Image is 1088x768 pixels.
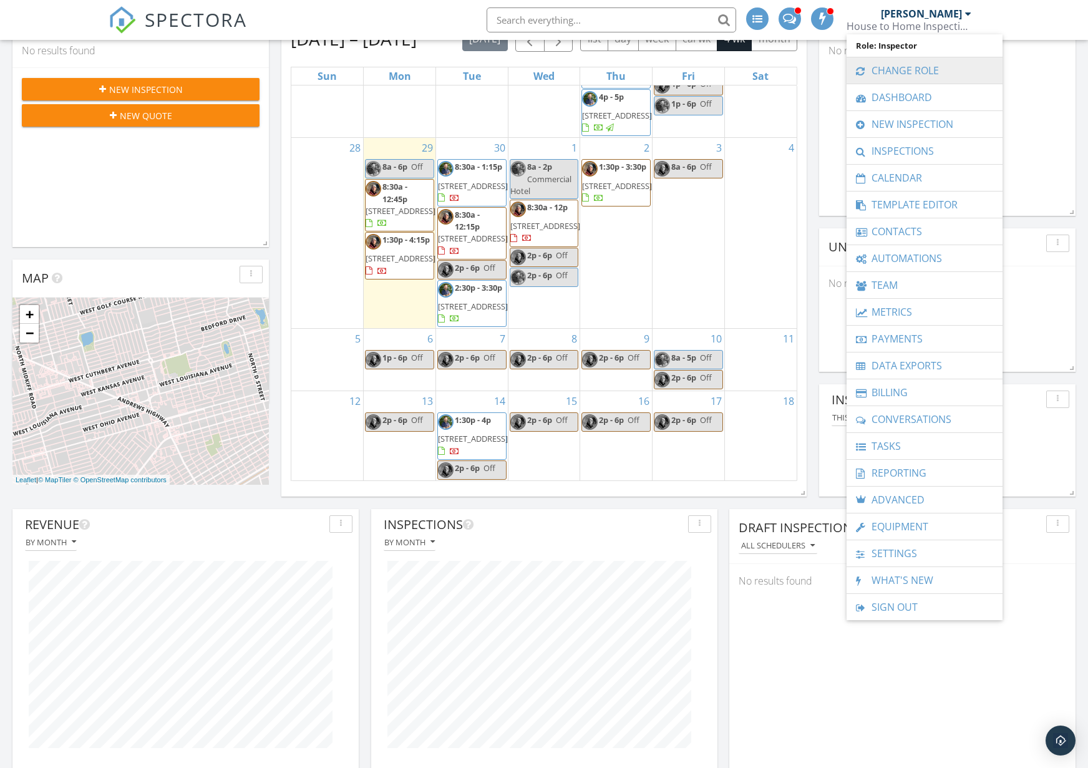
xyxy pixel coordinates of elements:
a: Go to October 10, 2025 [708,329,724,349]
span: [STREET_ADDRESS] [366,253,435,264]
a: 1:30p - 4p [STREET_ADDRESS] [438,414,508,456]
span: Off [483,262,495,273]
span: 8:30a - 12:15p [455,209,480,232]
span: 1:30p - 3:30p [599,161,646,172]
a: Go to October 12, 2025 [347,391,363,411]
img: img_5043g.jpg [510,352,526,367]
a: Zoom in [20,305,39,324]
a: 1:30p - 4:15p [STREET_ADDRESS] [366,234,435,276]
img: headshot20220519__allen_dicharry.jpg [510,270,526,285]
span: New Inspection [109,83,183,96]
span: Role: Inspector [853,34,996,57]
span: [STREET_ADDRESS] [582,110,652,121]
span: 8a - 6p [382,161,407,172]
img: img_5043g.jpg [510,414,526,430]
td: Go to October 14, 2025 [435,391,508,481]
div: Inspection Count [832,391,1041,409]
a: 8:30a - 12p [STREET_ADDRESS] [510,200,579,247]
a: Go to September 28, 2025 [347,138,363,158]
span: 8a - 2p [527,161,552,172]
div: This calendar month - [DATE] [832,413,963,422]
span: New Quote [120,109,172,122]
a: Go to September 29, 2025 [419,138,435,158]
span: 1p - 6p [671,78,696,89]
a: Thursday [604,67,628,85]
td: Go to October 10, 2025 [653,329,725,391]
img: img_5043g.jpg [654,161,670,177]
span: Off [700,414,712,425]
img: headshot20220519__allen_dicharry.jpg [582,91,598,107]
a: 8:30a - 12:15p [STREET_ADDRESS] [437,207,507,260]
span: Off [700,352,712,363]
div: By month [26,538,76,547]
a: Tasks [853,433,996,459]
img: img_5043g.jpg [366,414,381,430]
span: Off [700,78,712,89]
span: [STREET_ADDRESS] [510,220,580,231]
td: Go to October 18, 2025 [724,391,797,481]
a: 4p - 5p [STREET_ADDRESS] [581,89,651,137]
a: Go to October 8, 2025 [569,329,580,349]
td: Go to October 4, 2025 [724,138,797,329]
span: [STREET_ADDRESS] [582,180,652,192]
div: Open Intercom Messenger [1046,726,1076,756]
span: 8:30a - 12p [527,202,568,213]
a: 2:30p - 3:30p [STREET_ADDRESS] [437,280,507,328]
div: No results found [12,34,269,67]
img: img_5043g.jpg [654,78,670,94]
img: headshot20220519__allen_dicharry.jpg [510,161,526,177]
span: [STREET_ADDRESS] [438,301,508,312]
a: Data Exports [853,352,996,379]
span: 8a - 6p [671,161,696,172]
button: This calendar month - [DATE] [832,409,964,426]
img: img_5043g.jpg [510,202,526,217]
a: Go to October 13, 2025 [419,391,435,411]
a: Dashboard [853,84,996,110]
a: Go to October 4, 2025 [786,138,797,158]
div: Inspections [384,515,683,534]
span: [STREET_ADDRESS] [438,180,508,192]
a: 1:30p - 4:15p [STREET_ADDRESS] [365,232,434,279]
span: Off [483,352,495,363]
a: Reporting [853,460,996,486]
span: 1:30p - 4p [455,414,491,425]
span: Unconfirmed [828,238,920,255]
a: Friday [679,67,697,85]
a: Go to October 9, 2025 [641,329,652,349]
a: Settings [853,540,996,566]
span: Off [483,462,495,474]
td: Go to October 3, 2025 [653,138,725,329]
img: headshot20220519__allen_dicharry.jpg [654,352,670,367]
span: 2p - 6p [527,270,552,281]
a: Change Role [853,57,996,84]
img: img_5043g.jpg [582,414,598,430]
a: 1:30p - 4p [STREET_ADDRESS] [437,412,507,460]
a: SPECTORA [109,17,247,43]
div: By month [384,538,435,547]
td: Go to October 8, 2025 [508,329,580,391]
span: 2p - 6p [599,352,624,363]
a: Go to October 18, 2025 [780,391,797,411]
span: Off [700,161,712,172]
span: Draft Inspections [739,519,859,536]
a: 8:30a - 12p [STREET_ADDRESS] [510,202,580,243]
span: Off [700,372,712,383]
td: Go to October 15, 2025 [508,391,580,481]
button: By month [384,534,435,551]
span: Commercial Hotel [510,173,571,197]
a: Go to October 15, 2025 [563,391,580,411]
span: 8:30a - 1:15p [455,161,502,172]
td: Go to October 9, 2025 [580,329,653,391]
a: Calendar [853,165,996,191]
img: img_5043g.jpg [366,181,381,197]
span: 2p - 6p [527,414,552,425]
img: The Best Home Inspection Software - Spectora [109,6,136,34]
img: img_5043g.jpg [366,352,381,367]
a: Zoom out [20,324,39,343]
button: New Inspection [22,78,260,100]
span: 2p - 6p [527,352,552,363]
button: New Quote [22,104,260,127]
span: Off [556,414,568,425]
span: 2p - 6p [671,414,696,425]
div: [PERSON_NAME] [881,7,962,20]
